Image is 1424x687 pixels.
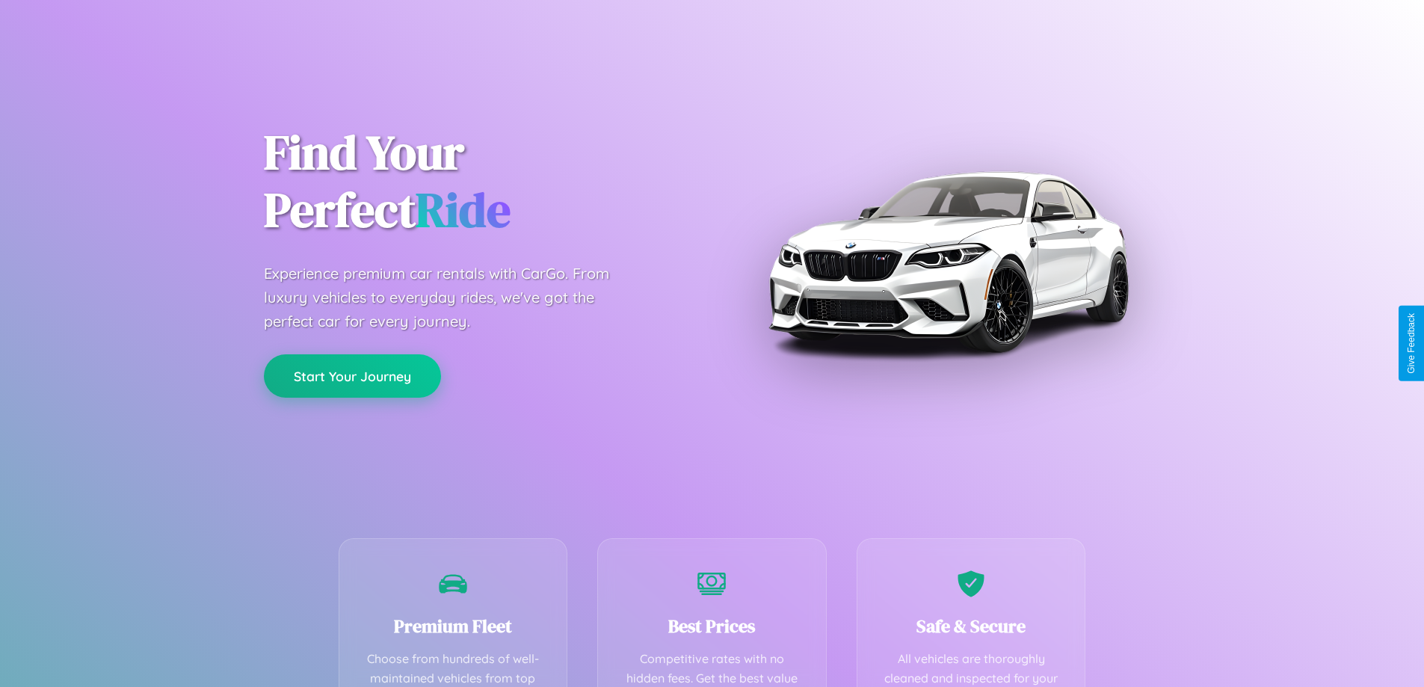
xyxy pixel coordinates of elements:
h3: Premium Fleet [362,614,545,638]
div: Give Feedback [1406,313,1417,374]
h1: Find Your Perfect [264,124,690,239]
h3: Safe & Secure [880,614,1063,638]
p: Experience premium car rentals with CarGo. From luxury vehicles to everyday rides, we've got the ... [264,262,638,333]
h3: Best Prices [620,614,804,638]
span: Ride [416,177,511,242]
button: Start Your Journey [264,354,441,398]
img: Premium BMW car rental vehicle [761,75,1135,449]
